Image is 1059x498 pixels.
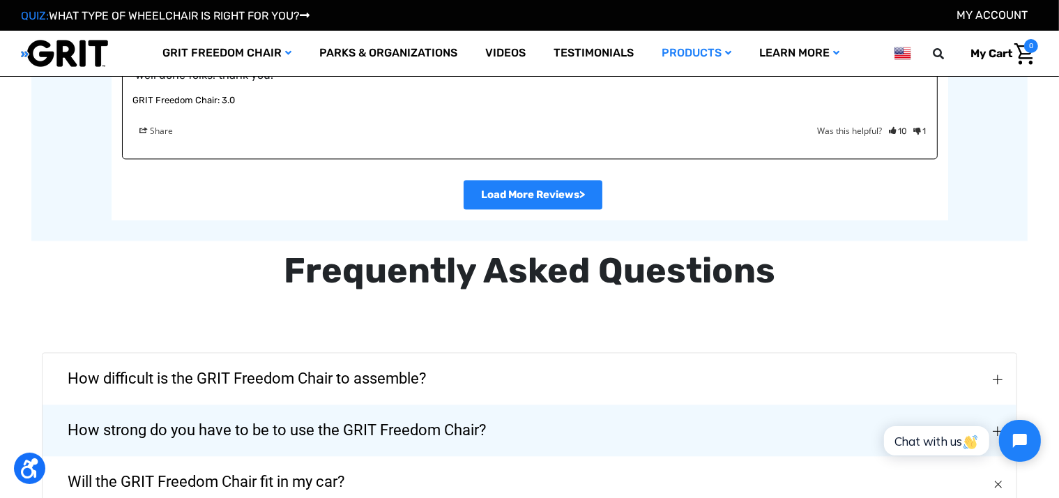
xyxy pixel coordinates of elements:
a: Next page [464,180,602,209]
i: 1 [913,125,926,137]
a: QUIZ:WHAT TYPE OF WHEELCHAIR IS RIGHT FOR YOU? [21,9,310,22]
a: Products [648,31,745,76]
a: GRIT Freedom Chair [148,31,305,76]
a: Learn More [745,31,853,76]
div: Frequently Asked Questions [42,252,1017,290]
a: Cart with 0 items [960,39,1038,68]
a: Parks & Organizations [305,31,471,76]
span: How difficult is the GRIT Freedom Chair to assemble? [47,354,447,404]
a: Rate review as helpful [889,126,907,136]
span: 0 [1024,39,1038,53]
a: GRIT Freedom Chair: 3.0 [133,95,236,105]
button: How difficult is the GRIT Freedom Chair to assemble? [43,353,1016,405]
i: 10 [889,125,907,137]
span: Share [133,123,180,138]
input: Search [939,39,960,68]
img: Will the GRIT Freedom Chair fit in my car? [991,477,1005,491]
span: How strong do you have to be to use the GRIT Freedom Chair? [47,405,507,455]
span: My Cart [970,47,1012,60]
a: Testimonials [540,31,648,76]
ul: Reviews Pagination [122,169,938,209]
a: Videos [471,31,540,76]
img: us.png [894,45,911,62]
span: QUIZ: [21,9,49,22]
iframe: Tidio Chat [869,408,1053,474]
div: Was this helpful? [817,125,927,137]
button: How strong do you have to be to use the GRIT Freedom Chair? [43,405,1016,456]
a: Rate review as not helpful [913,126,926,136]
img: How difficult is the GRIT Freedom Chair to assemble? [993,375,1003,384]
img: Cart [1014,43,1035,65]
img: GRIT All-Terrain Wheelchair and Mobility Equipment [21,39,108,68]
a: Account [957,8,1028,22]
